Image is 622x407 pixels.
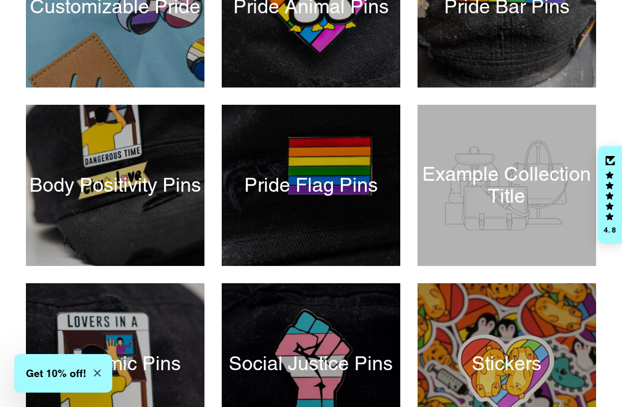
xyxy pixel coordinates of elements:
a: Body Positivity Pins [26,105,204,266]
div: Click to open Judge.me floating reviews tab [598,146,622,244]
a: Pride Flag Pins [222,105,400,266]
a: Example Collection Title [418,105,596,266]
div: 4.8 [603,226,617,234]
